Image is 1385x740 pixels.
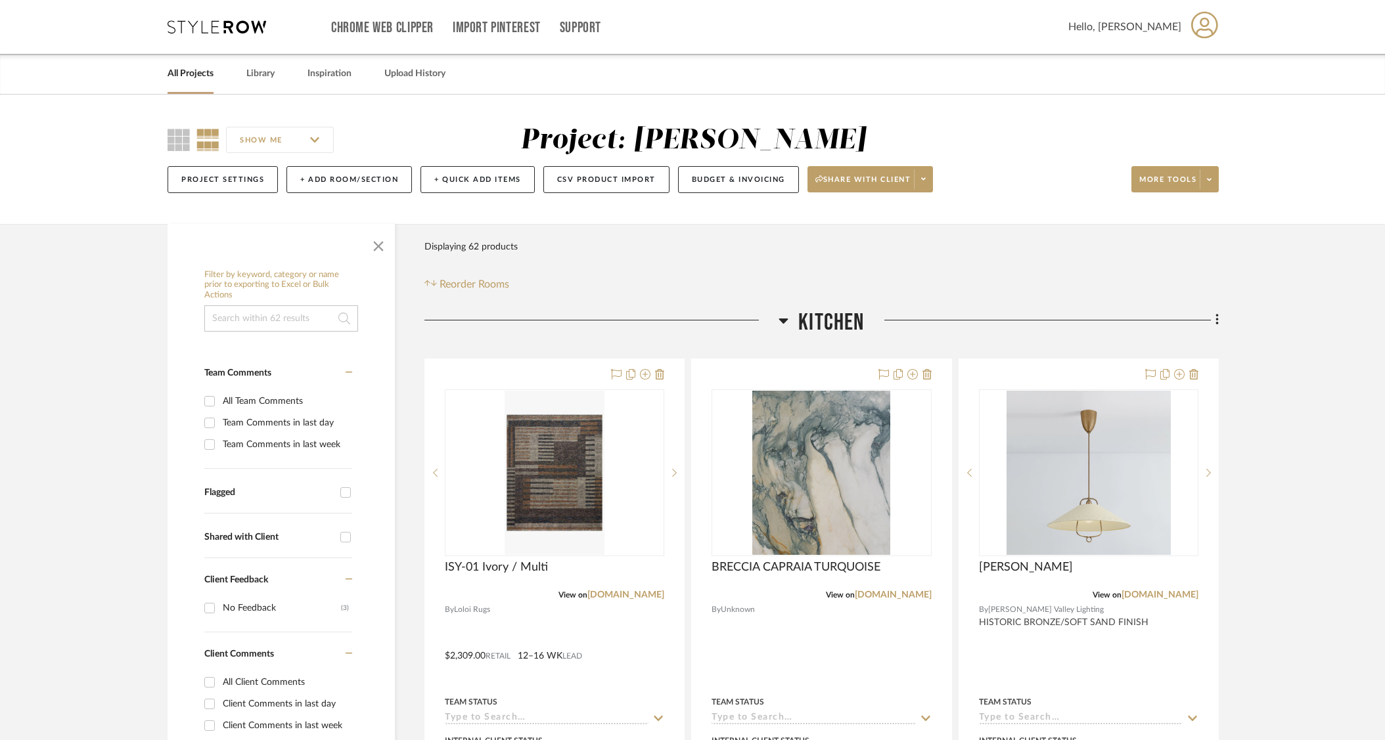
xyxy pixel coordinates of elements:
[168,166,278,193] button: Project Settings
[979,712,1183,725] input: Type to Search…
[1122,590,1198,599] a: [DOMAIN_NAME]
[587,590,664,599] a: [DOMAIN_NAME]
[223,693,349,714] div: Client Comments in last day
[204,487,334,498] div: Flagged
[204,575,268,584] span: Client Feedback
[712,390,930,555] div: 0
[979,603,988,616] span: By
[558,591,587,599] span: View on
[223,598,341,619] div: No Feedback
[204,649,274,659] span: Client Comments
[307,65,352,83] a: Inspiration
[712,696,764,708] div: Team Status
[331,22,434,33] a: Chrome Web Clipper
[712,712,915,725] input: Type to Search…
[204,532,334,543] div: Shared with Client
[520,127,866,154] div: Project: [PERSON_NAME]
[168,65,214,83] a: All Projects
[988,603,1104,616] span: [PERSON_NAME] Valley Lighting
[1139,175,1196,194] span: More tools
[246,65,275,83] a: Library
[204,368,271,378] span: Team Comments
[223,391,349,412] div: All Team Comments
[543,166,670,193] button: CSV Product Import
[384,65,445,83] a: Upload History
[420,166,535,193] button: + Quick Add Items
[1131,166,1219,192] button: More tools
[223,412,349,433] div: Team Comments in last day
[979,696,1032,708] div: Team Status
[445,696,497,708] div: Team Status
[712,603,721,616] span: By
[341,598,349,619] div: (3)
[752,391,890,555] img: BRECCIA CAPRAIA TURQUOISE
[505,391,604,555] img: ISY-01 Ivory / Multi
[424,234,518,260] div: Displaying 62 products
[204,305,358,332] input: Search within 62 results
[1007,391,1171,555] img: Pawley
[979,560,1073,575] span: [PERSON_NAME]
[798,309,864,337] span: Kitchen
[204,270,358,301] h6: Filter by keyword, category or name prior to exporting to Excel or Bulk Actions
[453,22,541,33] a: Import Pinterest
[721,603,755,616] span: Unknown
[1093,591,1122,599] span: View on
[826,591,855,599] span: View on
[454,603,490,616] span: Loloi Rugs
[223,672,349,693] div: All Client Comments
[815,175,911,194] span: Share with client
[365,230,392,257] button: Close
[712,560,880,575] span: BRECCIA CAPRAIA TURQUOISE
[440,276,509,292] span: Reorder Rooms
[445,712,648,725] input: Type to Search…
[445,603,454,616] span: By
[223,715,349,736] div: Client Comments in last week
[855,590,932,599] a: [DOMAIN_NAME]
[424,276,509,292] button: Reorder Rooms
[807,166,934,192] button: Share with client
[445,560,548,575] span: ISY-01 Ivory / Multi
[678,166,799,193] button: Budget & Invoicing
[223,434,349,455] div: Team Comments in last week
[286,166,412,193] button: + Add Room/Section
[560,22,601,33] a: Support
[1068,19,1181,35] span: Hello, [PERSON_NAME]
